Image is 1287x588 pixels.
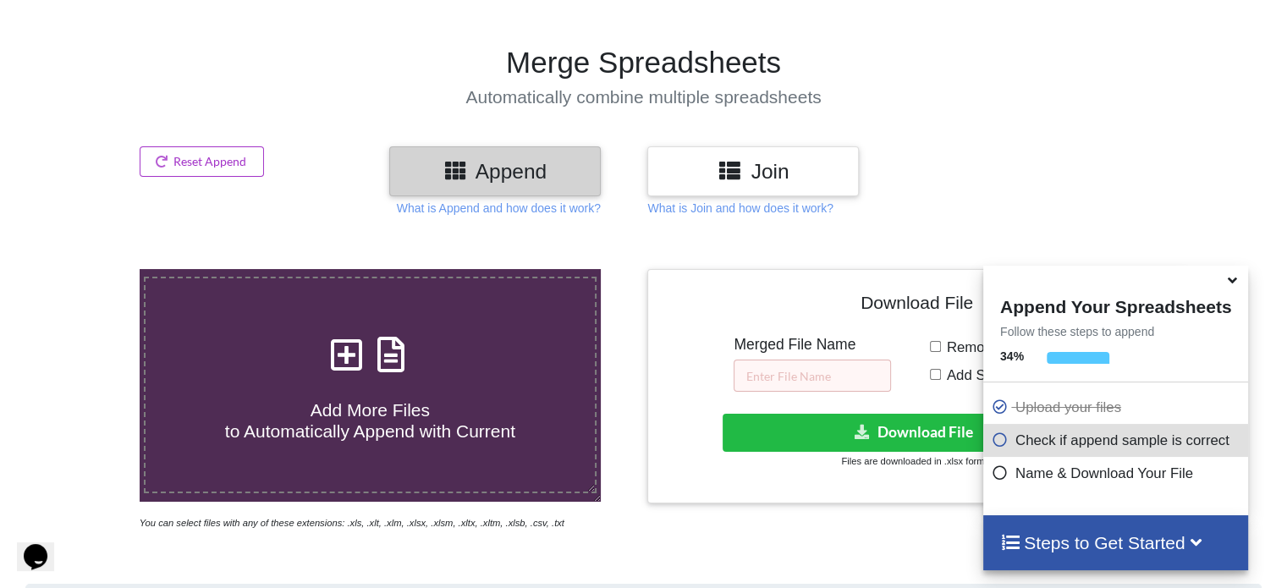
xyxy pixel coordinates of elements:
span: Add More Files to Automatically Append with Current [225,400,515,441]
span: Add Source File Names [941,367,1097,383]
iframe: chat widget [17,520,71,571]
p: What is Append and how does it work? [397,200,601,217]
p: What is Join and how does it work? [647,200,833,217]
p: Name & Download Your File [992,463,1244,484]
p: Follow these steps to append [983,323,1248,340]
button: Reset Append [140,146,265,177]
b: 34 % [1000,349,1024,363]
p: Upload your files [992,397,1244,418]
h4: Download File [660,282,1173,330]
i: You can select files with any of these extensions: .xls, .xlt, .xlm, .xlsx, .xlsm, .xltx, .xltm, ... [140,518,564,528]
button: Download File [723,414,1108,452]
h5: Merged File Name [734,336,891,354]
h3: Append [402,159,588,184]
h3: Join [660,159,846,184]
small: Files are downloaded in .xlsx format [841,456,992,466]
input: Enter File Name [734,360,891,392]
h4: Append Your Spreadsheets [983,292,1248,317]
span: Remove Duplicates [941,339,1070,355]
h4: Steps to Get Started [1000,532,1231,553]
p: Check if append sample is correct [992,430,1244,451]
